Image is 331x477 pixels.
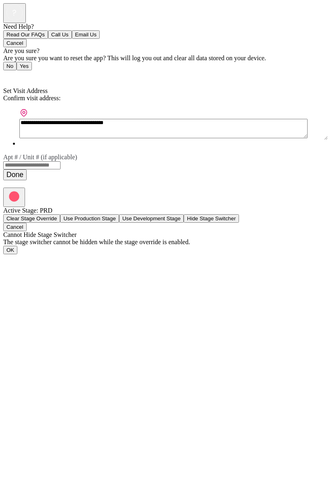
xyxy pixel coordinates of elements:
[3,223,27,231] button: Cancel
[3,95,328,102] div: Confirm visit address:
[3,62,17,70] button: No
[3,207,328,214] div: Active Stage: PRD
[60,214,119,223] button: Use Production Stage
[3,73,21,80] a: Back
[3,47,328,55] div: Are you sure?
[3,238,328,246] div: The stage switcher cannot be hidden while the stage override is enabled.
[3,231,328,238] div: Cannot Hide Stage Switcher
[3,87,48,94] span: Set Visit Address
[3,39,27,47] button: Cancel
[3,246,17,254] button: OK
[3,23,328,30] div: Need Help?
[184,214,239,223] button: Hide Stage Switcher
[119,214,184,223] button: Use Development Stage
[3,154,77,160] span: Apt # / Unit # (if applicable)
[72,30,100,39] button: Email Us
[48,30,72,39] button: Call Us
[3,169,27,180] button: Done
[3,55,328,62] div: Are you sure you want to reset the app? This will log you out and clear all data stored on your d...
[3,30,48,39] button: Read Our FAQs
[17,62,32,70] button: Yes
[3,214,60,223] button: Clear Stage Override
[8,73,21,80] span: Back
